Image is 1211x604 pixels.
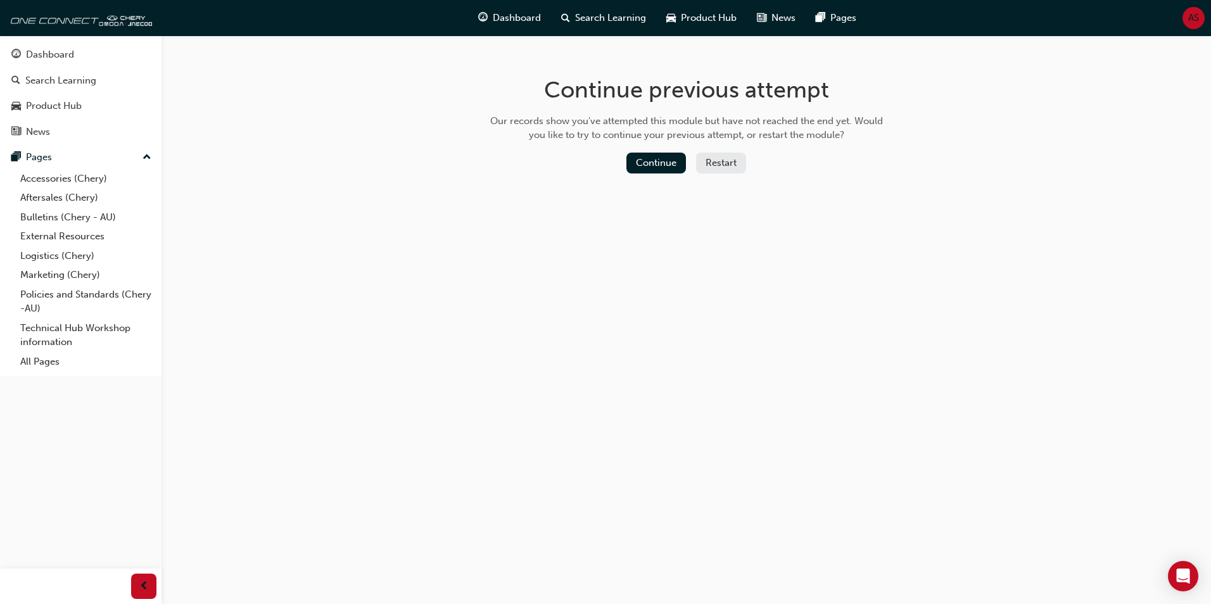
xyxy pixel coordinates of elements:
[747,5,806,31] a: news-iconNews
[11,75,20,87] span: search-icon
[468,5,551,31] a: guage-iconDashboard
[15,318,156,352] a: Technical Hub Workshop information
[26,150,52,165] div: Pages
[486,114,887,142] div: Our records show you've attempted this module but have not reached the end yet. Would you like to...
[666,10,676,26] span: car-icon
[15,285,156,318] a: Policies and Standards (Chery -AU)
[143,149,151,166] span: up-icon
[25,73,96,88] div: Search Learning
[11,127,21,138] span: news-icon
[15,246,156,266] a: Logistics (Chery)
[6,5,152,30] img: oneconnect
[15,169,156,189] a: Accessories (Chery)
[830,11,856,25] span: Pages
[15,352,156,372] a: All Pages
[1182,7,1205,29] button: AS
[561,10,570,26] span: search-icon
[5,43,156,66] a: Dashboard
[5,120,156,144] a: News
[757,10,766,26] span: news-icon
[15,188,156,208] a: Aftersales (Chery)
[1168,561,1198,591] div: Open Intercom Messenger
[681,11,737,25] span: Product Hub
[11,152,21,163] span: pages-icon
[5,41,156,146] button: DashboardSearch LearningProduct HubNews
[139,579,149,595] span: prev-icon
[5,146,156,169] button: Pages
[1188,11,1199,25] span: AS
[15,227,156,246] a: External Resources
[15,265,156,285] a: Marketing (Chery)
[26,47,74,62] div: Dashboard
[656,5,747,31] a: car-iconProduct Hub
[486,76,887,104] h1: Continue previous attempt
[626,153,686,173] button: Continue
[26,99,82,113] div: Product Hub
[15,208,156,227] a: Bulletins (Chery - AU)
[551,5,656,31] a: search-iconSearch Learning
[26,125,50,139] div: News
[493,11,541,25] span: Dashboard
[771,11,796,25] span: News
[478,10,488,26] span: guage-icon
[5,69,156,92] a: Search Learning
[5,94,156,118] a: Product Hub
[575,11,646,25] span: Search Learning
[806,5,866,31] a: pages-iconPages
[816,10,825,26] span: pages-icon
[696,153,746,173] button: Restart
[11,101,21,112] span: car-icon
[11,49,21,61] span: guage-icon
